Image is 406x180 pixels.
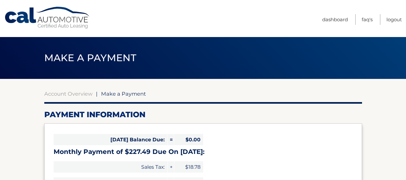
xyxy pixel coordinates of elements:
[174,134,203,145] span: $0.00
[386,14,402,25] a: Logout
[96,90,98,97] span: |
[44,52,136,64] span: Make a Payment
[44,90,92,97] a: Account Overview
[54,148,353,156] h3: Monthly Payment of $227.49 Due On [DATE]:
[54,134,167,145] span: [DATE] Balance Due:
[362,14,373,25] a: FAQ's
[168,161,174,173] span: +
[168,134,174,145] span: =
[322,14,348,25] a: Dashboard
[44,110,362,119] h2: Payment Information
[54,161,167,173] span: Sales Tax:
[4,6,91,29] a: Cal Automotive
[101,90,146,97] span: Make a Payment
[174,161,203,173] span: $18.78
